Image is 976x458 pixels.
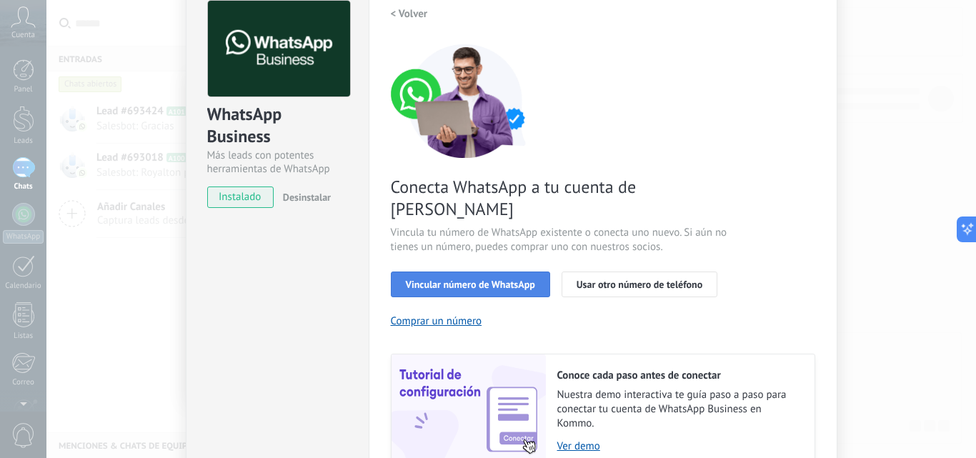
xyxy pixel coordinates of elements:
h2: Conoce cada paso antes de conectar [557,369,800,382]
button: < Volver [391,1,428,26]
span: Vincular número de WhatsApp [406,279,535,289]
span: Conecta WhatsApp a tu cuenta de [PERSON_NAME] [391,176,731,220]
img: connect number [391,44,541,158]
a: Ver demo [557,439,800,453]
span: Desinstalar [283,191,331,204]
span: instalado [208,186,273,208]
img: logo_main.png [208,1,350,97]
button: Vincular número de WhatsApp [391,272,550,297]
span: Usar otro número de teléfono [577,279,702,289]
button: Usar otro número de teléfono [562,272,717,297]
button: Comprar un número [391,314,482,328]
div: Más leads con potentes herramientas de WhatsApp [207,149,348,176]
span: Nuestra demo interactiva te guía paso a paso para conectar tu cuenta de WhatsApp Business en Kommo. [557,388,800,431]
div: WhatsApp Business [207,103,348,149]
span: Vincula tu número de WhatsApp existente o conecta uno nuevo. Si aún no tienes un número, puedes c... [391,226,731,254]
h2: < Volver [391,7,428,21]
button: Desinstalar [277,186,331,208]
